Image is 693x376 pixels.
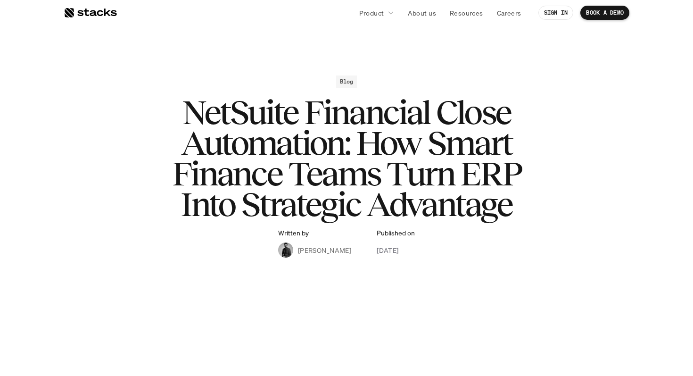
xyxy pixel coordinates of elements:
[377,245,399,255] p: [DATE]
[580,6,629,20] a: BOOK A DEMO
[402,4,442,21] a: About us
[586,9,624,16] p: BOOK A DEMO
[377,229,415,237] p: Published on
[340,78,354,85] h2: Blog
[450,8,483,18] p: Resources
[444,4,489,21] a: Resources
[278,229,309,237] p: Written by
[544,9,568,16] p: SIGN IN
[359,8,384,18] p: Product
[538,6,574,20] a: SIGN IN
[491,4,527,21] a: Careers
[408,8,436,18] p: About us
[158,97,535,219] h1: NetSuite Financial Close Automation: How Smart Finance Teams Turn ERP Into Strategic Advantage
[497,8,521,18] p: Careers
[298,245,351,255] p: [PERSON_NAME]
